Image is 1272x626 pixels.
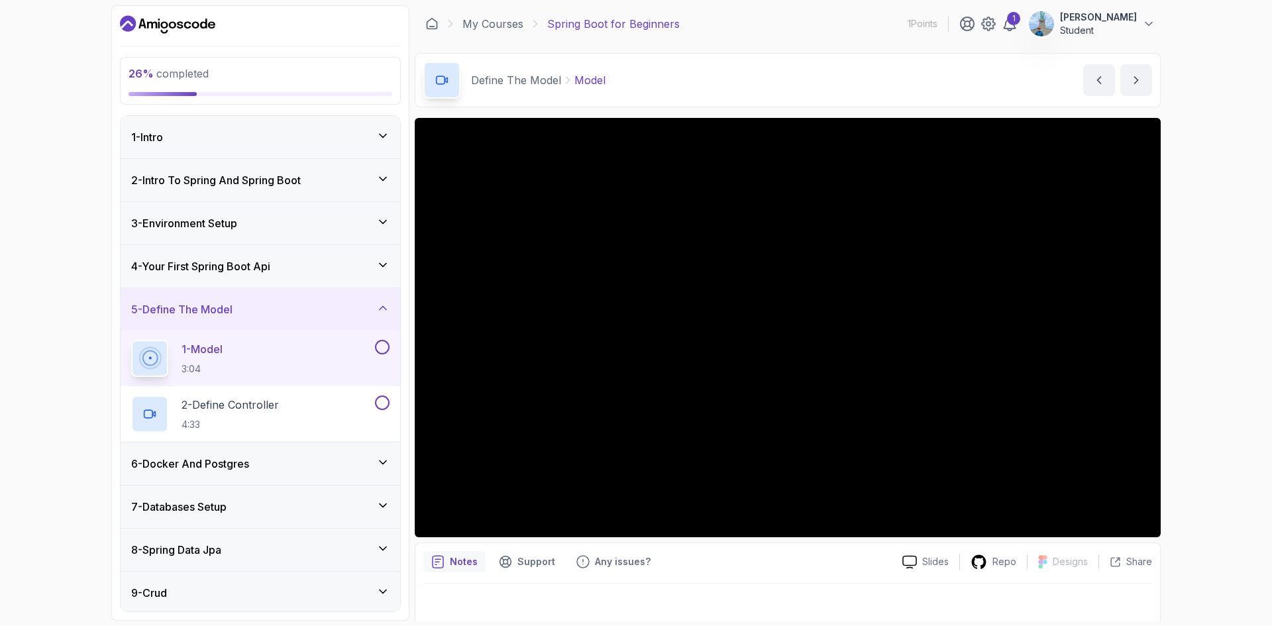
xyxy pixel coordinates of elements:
[121,116,400,158] button: 1-Intro
[121,202,400,244] button: 3-Environment Setup
[1029,11,1054,36] img: user profile image
[423,551,486,572] button: notes button
[182,362,223,376] p: 3:04
[131,215,237,231] h3: 3 - Environment Setup
[491,551,563,572] button: Support button
[182,341,223,357] p: 1 - Model
[1083,64,1115,96] button: previous content
[129,67,209,80] span: completed
[415,118,1161,537] iframe: 1 - Model
[450,555,478,568] p: Notes
[121,159,400,201] button: 2-Intro To Spring And Spring Boot
[908,17,937,30] p: 1 Points
[129,67,154,80] span: 26 %
[547,16,680,32] p: Spring Boot for Beginners
[182,418,279,431] p: 4:33
[131,129,163,145] h3: 1 - Intro
[471,72,561,88] p: Define The Model
[131,499,227,515] h3: 7 - Databases Setup
[1053,555,1088,568] p: Designs
[131,258,270,274] h3: 4 - Your First Spring Boot Api
[568,551,659,572] button: Feedback button
[517,555,555,568] p: Support
[121,288,400,331] button: 5-Define The Model
[1126,555,1152,568] p: Share
[131,301,233,317] h3: 5 - Define The Model
[922,555,949,568] p: Slides
[960,554,1027,570] a: Repo
[131,340,390,377] button: 1-Model3:04
[425,17,439,30] a: Dashboard
[1120,64,1152,96] button: next content
[1060,11,1137,24] p: [PERSON_NAME]
[121,572,400,614] button: 9-Crud
[131,585,167,601] h3: 9 - Crud
[131,456,249,472] h3: 6 - Docker And Postgres
[892,555,959,569] a: Slides
[992,555,1016,568] p: Repo
[182,397,279,413] p: 2 - Define Controller
[131,172,301,188] h3: 2 - Intro To Spring And Spring Boot
[120,14,215,35] a: Dashboard
[121,443,400,485] button: 6-Docker And Postgres
[121,486,400,528] button: 7-Databases Setup
[462,16,523,32] a: My Courses
[1002,16,1018,32] a: 1
[574,72,606,88] p: Model
[1028,11,1155,37] button: user profile image[PERSON_NAME]Student
[1007,12,1020,25] div: 1
[131,395,390,433] button: 2-Define Controller4:33
[1060,24,1137,37] p: Student
[121,529,400,571] button: 8-Spring Data Jpa
[1098,555,1152,568] button: Share
[595,555,651,568] p: Any issues?
[131,542,221,558] h3: 8 - Spring Data Jpa
[121,245,400,287] button: 4-Your First Spring Boot Api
